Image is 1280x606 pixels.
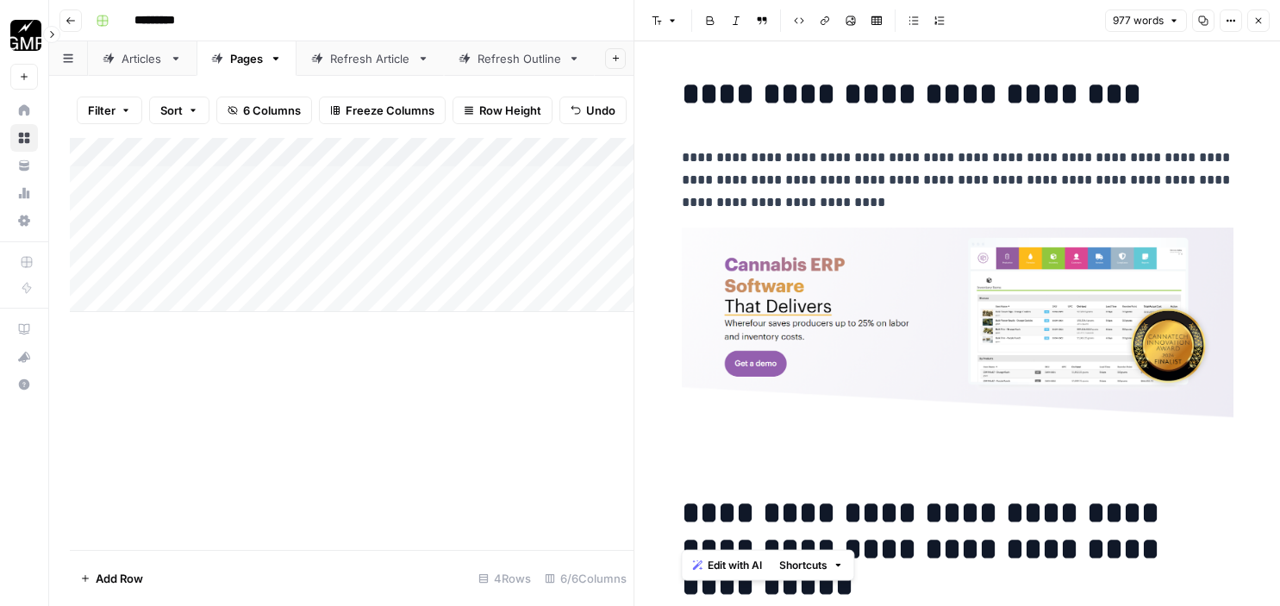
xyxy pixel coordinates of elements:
div: Articles [122,50,163,67]
button: Row Height [453,97,553,124]
span: 977 words [1113,13,1164,28]
span: 6 Columns [243,102,301,119]
div: Refresh Article [330,50,410,67]
div: Refresh Outline [478,50,561,67]
a: AirOps Academy [10,315,38,343]
button: 977 words [1105,9,1187,32]
button: What's new? [10,343,38,371]
a: Usage [10,179,38,207]
a: Settings [10,207,38,234]
a: Home [10,97,38,124]
button: Add Row [70,565,153,592]
div: 6/6 Columns [538,565,634,592]
a: Refresh Article [297,41,444,76]
button: Edit with AI [685,554,769,577]
a: Your Data [10,152,38,179]
button: Filter [77,97,142,124]
span: Undo [586,102,615,119]
button: Freeze Columns [319,97,446,124]
div: What's new? [11,344,37,370]
a: Browse [10,124,38,152]
span: Shortcuts [779,558,827,573]
button: Sort [149,97,209,124]
div: Pages [230,50,263,67]
button: Undo [559,97,627,124]
button: Shortcuts [772,554,850,577]
button: 6 Columns [216,97,312,124]
div: 4 Rows [471,565,538,592]
a: Articles [88,41,197,76]
span: Freeze Columns [346,102,434,119]
a: Pages [197,41,297,76]
span: Row Height [479,102,541,119]
img: Growth Marketing Pro Logo [10,20,41,51]
button: Workspace: Growth Marketing Pro [10,14,38,57]
span: Filter [88,102,116,119]
span: Sort [160,102,183,119]
span: Edit with AI [708,558,762,573]
span: Add Row [96,570,143,587]
a: Refresh Outline [444,41,595,76]
button: Help + Support [10,371,38,398]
